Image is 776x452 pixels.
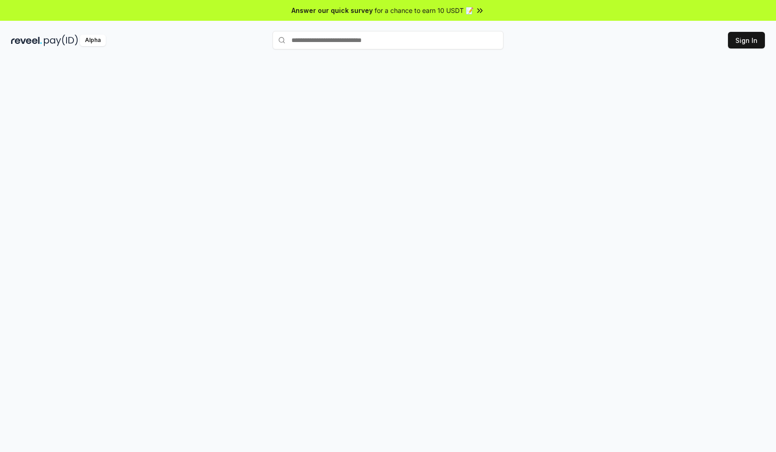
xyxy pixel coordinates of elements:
[44,35,78,46] img: pay_id
[728,32,765,48] button: Sign In
[80,35,106,46] div: Alpha
[11,35,42,46] img: reveel_dark
[375,6,473,15] span: for a chance to earn 10 USDT 📝
[291,6,373,15] span: Answer our quick survey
